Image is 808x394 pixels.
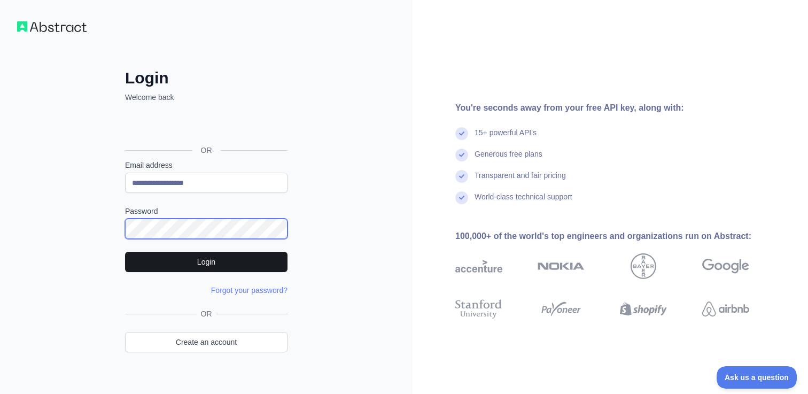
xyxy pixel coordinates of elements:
img: check mark [455,170,468,183]
img: payoneer [538,297,585,321]
img: check mark [455,149,468,161]
div: You're seconds away from your free API key, along with: [455,102,783,114]
button: Login [125,252,288,272]
span: OR [197,308,216,319]
div: Generous free plans [475,149,542,170]
img: bayer [631,253,656,279]
div: Transparent and fair pricing [475,170,566,191]
img: check mark [455,127,468,140]
a: Forgot your password? [211,286,288,295]
div: 100,000+ of the world's top engineers and organizations run on Abstract: [455,230,783,243]
img: accenture [455,253,502,279]
span: OR [192,145,221,156]
img: nokia [538,253,585,279]
div: World-class technical support [475,191,572,213]
img: google [702,253,749,279]
img: stanford university [455,297,502,321]
p: Welcome back [125,92,288,103]
label: Email address [125,160,288,171]
h2: Login [125,68,288,88]
img: check mark [455,191,468,204]
iframe: Tombol Login dengan Google [120,114,291,138]
img: airbnb [702,297,749,321]
iframe: Toggle Customer Support [717,366,797,389]
a: Create an account [125,332,288,352]
img: Workflow [17,21,87,32]
label: Password [125,206,288,217]
img: shopify [620,297,667,321]
div: 15+ powerful API's [475,127,537,149]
